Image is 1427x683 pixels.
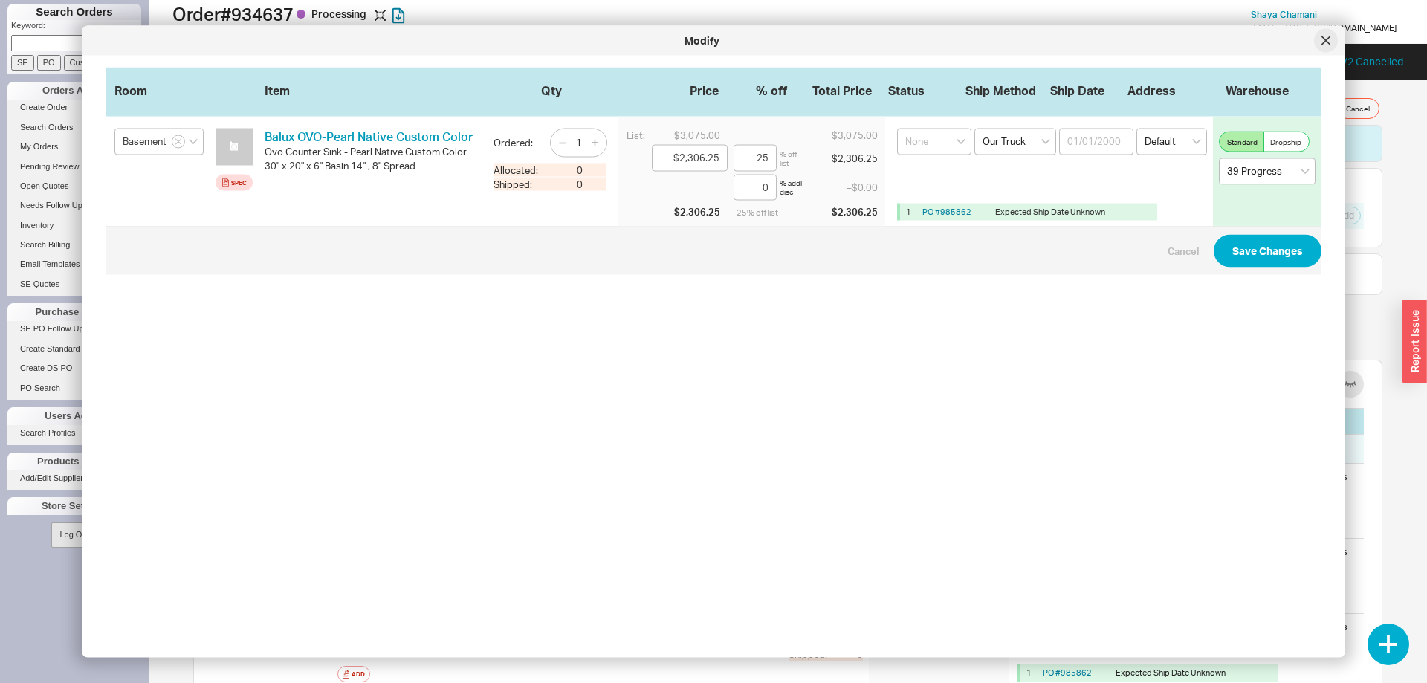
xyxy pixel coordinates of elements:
div: $3,075.00 [652,129,728,142]
svg: open menu [189,138,198,144]
div: Warehouse [1201,82,1313,99]
div: Add [352,668,365,680]
span: Cancel [1346,103,1370,114]
a: Spec [216,175,253,191]
div: $2,306.25 [802,151,881,164]
div: Store Settings [7,497,141,515]
a: Search Billing [7,237,141,253]
div: Purchase Orders [7,303,141,321]
button: Log Out [51,522,97,547]
div: Modify [89,33,1314,48]
a: Shaya Chamani [1251,10,1317,20]
div: % addl disc [780,178,806,196]
a: Create Order [7,100,141,115]
div: $2,306.25 [802,204,881,221]
div: 25 % off list [734,206,796,218]
div: Status [888,82,962,99]
span: Pending Review [20,162,80,171]
div: Shipped: [494,178,541,191]
a: Search Orders [7,120,141,135]
span: Processing [311,7,369,20]
div: Spec [231,177,247,189]
div: 1 [906,206,916,217]
div: Ship Date [1050,82,1125,99]
input: SE [11,55,34,71]
div: $3,075.00 [802,129,881,142]
a: Pending Review(2) [7,159,141,175]
div: Address [1127,82,1198,99]
button: Add [337,666,370,682]
a: PO Search [7,381,141,396]
div: % off [725,82,787,99]
div: Ordered: [494,124,538,149]
a: PO #985862 [922,206,971,216]
div: % off list [780,149,806,166]
div: – $0.00 [802,181,881,194]
div: Item [265,82,473,96]
div: Expected Ship Date Unknown [1020,664,1278,682]
input: Select Room [114,129,204,155]
span: Shaya Chamani [1251,9,1317,20]
span: Needs Follow Up [20,201,82,210]
p: Keyword: [11,20,141,35]
a: SE PO Follow Up [7,321,141,337]
input: Cust. PO/Proj [64,55,126,71]
div: Allocated: [494,164,541,177]
button: Save Changes [1214,235,1321,268]
input: 01/01/2000 [1059,129,1133,155]
span: Dropship [1270,136,1301,148]
div: 0 [553,178,606,191]
a: Create Standard PO [7,341,141,357]
div: Products Admin [7,453,141,470]
a: Search Profiles [7,425,141,441]
div: Room [114,82,204,96]
h1: Order # 934637 [172,4,717,25]
div: Ovo Counter Sink - Pearl Native Custom Color 30" x 20" x 6" Basin 14" , 8" Spread [265,145,482,172]
span: Save Changes [1232,242,1303,260]
button: Cancel [1336,98,1379,119]
div: 0 [553,164,606,177]
div: Shaya Chamani [172,25,717,39]
a: Balux OVO-Pearl Native Custom Color [265,129,473,144]
a: My Orders [7,139,141,155]
a: PO #985862 [1043,667,1092,678]
img: no_photo [216,129,253,166]
div: Price [643,82,719,99]
a: Needs Follow Up(16) [7,198,141,213]
div: $2,306.25 [652,204,728,221]
span: Standard [1227,136,1258,148]
a: Open Quotes [7,178,141,194]
input: % [734,145,777,172]
div: [EMAIL_ADDRESS][DOMAIN_NAME] [1251,23,1397,33]
a: Inventory [7,218,141,233]
div: Ship Method [965,82,1047,99]
a: SE Quotes [7,276,141,292]
div: Users Admin [7,407,141,425]
div: 1 [1026,667,1037,679]
h1: Search Orders [7,4,141,20]
a: Add/Edit Suppliers [7,470,141,486]
input: % [734,174,777,201]
a: Create DS PO [7,360,141,376]
a: Email Templates [7,256,141,272]
input: PO [37,55,61,71]
div: Total Price [793,82,872,99]
div: Qty [541,82,597,96]
button: Cancel [1168,245,1199,258]
div: List: [627,129,646,142]
div: Orders Admin [7,82,141,100]
div: Expected Ship Date Unknown [900,203,1157,220]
